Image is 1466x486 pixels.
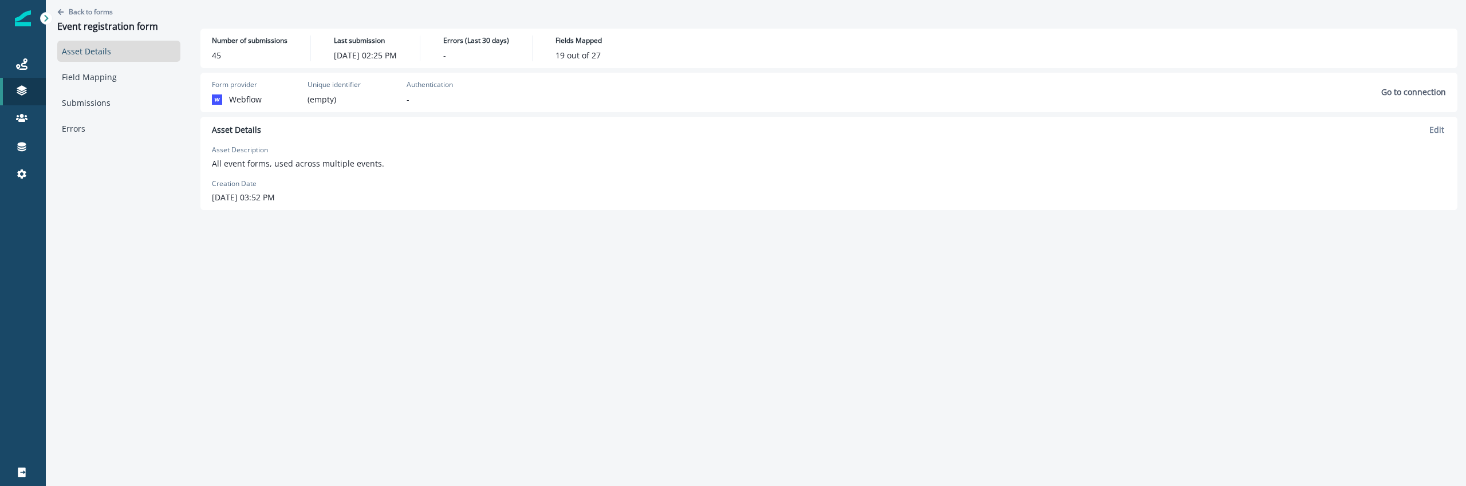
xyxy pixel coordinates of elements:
p: Fields Mapped [555,35,602,46]
p: - [443,49,446,61]
p: [DATE] 03:52 PM [212,191,275,203]
p: Errors (Last 30 days) [443,35,509,46]
p: - [407,93,409,105]
p: 19 out of 27 [555,49,601,61]
p: Form provider [212,80,257,90]
a: Submissions [57,92,180,113]
p: Webflow [229,93,262,105]
button: Go to connection [499,86,1446,97]
button: Edit [1428,124,1446,135]
img: Inflection [15,10,31,26]
p: Authentication [407,80,453,90]
button: Go back [57,7,113,17]
p: Last submission [334,35,385,46]
p: 45 [212,49,221,61]
p: Unique identifier [308,80,361,90]
p: Back to forms [69,7,113,17]
p: All event forms, used across multiple events. [212,157,384,169]
p: Asset Details [212,124,261,136]
label: Creation Date [212,179,257,189]
p: Go to connection [1381,86,1446,97]
p: (empty) [308,93,336,105]
a: Errors [57,118,180,139]
div: Event registration form [57,21,158,34]
p: [DATE] 02:25 PM [334,49,397,61]
a: Asset Details [57,41,180,62]
a: Field Mapping [57,66,180,88]
p: Edit [1429,124,1444,135]
label: Asset Description [212,145,268,155]
p: Number of submissions [212,35,287,46]
img: webflow [212,94,222,105]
